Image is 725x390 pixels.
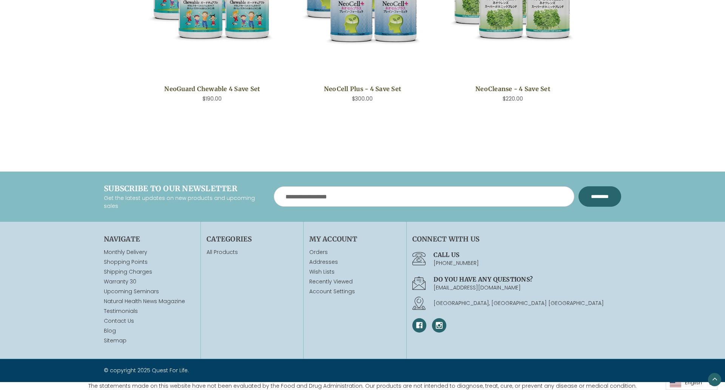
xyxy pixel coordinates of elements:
[451,84,574,93] a: NeoCleanse - 4 Save Set
[433,250,621,259] h4: Call us
[301,84,424,93] a: NeoCell Plus - 4 Save Set
[104,367,357,375] p: © copyright 2025 Quest For Life.
[88,382,637,390] p: The statements made on this website have not been evaluated by the Food and Drug Administration. ...
[104,278,136,285] a: Warranty 30
[104,234,195,244] h4: Navigate
[309,268,400,276] a: Wish Lists
[433,259,479,267] a: [PHONE_NUMBER]
[202,95,222,102] span: $190.00
[309,278,400,286] a: Recently Viewed
[433,275,621,284] h4: Do you have any questions?
[104,268,152,275] a: Shipping Charges
[104,258,148,266] a: Shopping Points
[104,327,116,334] a: Blog
[352,95,373,102] span: $300.00
[104,317,134,325] a: Contact Us
[104,183,262,194] h4: Subscribe to our newsletter
[151,84,273,93] a: NeoGuard Chewable 4 Save Set
[433,299,621,307] p: [GEOGRAPHIC_DATA], [GEOGRAPHIC_DATA] [GEOGRAPHIC_DATA]
[309,248,400,256] a: Orders
[309,258,400,266] a: Addresses
[207,234,298,244] h4: Categories
[207,248,238,256] a: All Products
[412,234,621,244] h4: Connect With Us
[309,234,400,244] h4: My Account
[104,288,159,295] a: Upcoming Seminars
[104,307,138,315] a: Testimonials
[104,194,262,210] p: Get the latest updates on new products and upcoming sales
[503,95,523,102] span: $220.00
[104,297,185,305] a: Natural Health News Magazine
[309,288,400,296] a: Account Settings
[433,284,521,291] a: [EMAIL_ADDRESS][DOMAIN_NAME]
[104,248,147,256] a: Monthly Delivery
[104,337,126,344] a: Sitemap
